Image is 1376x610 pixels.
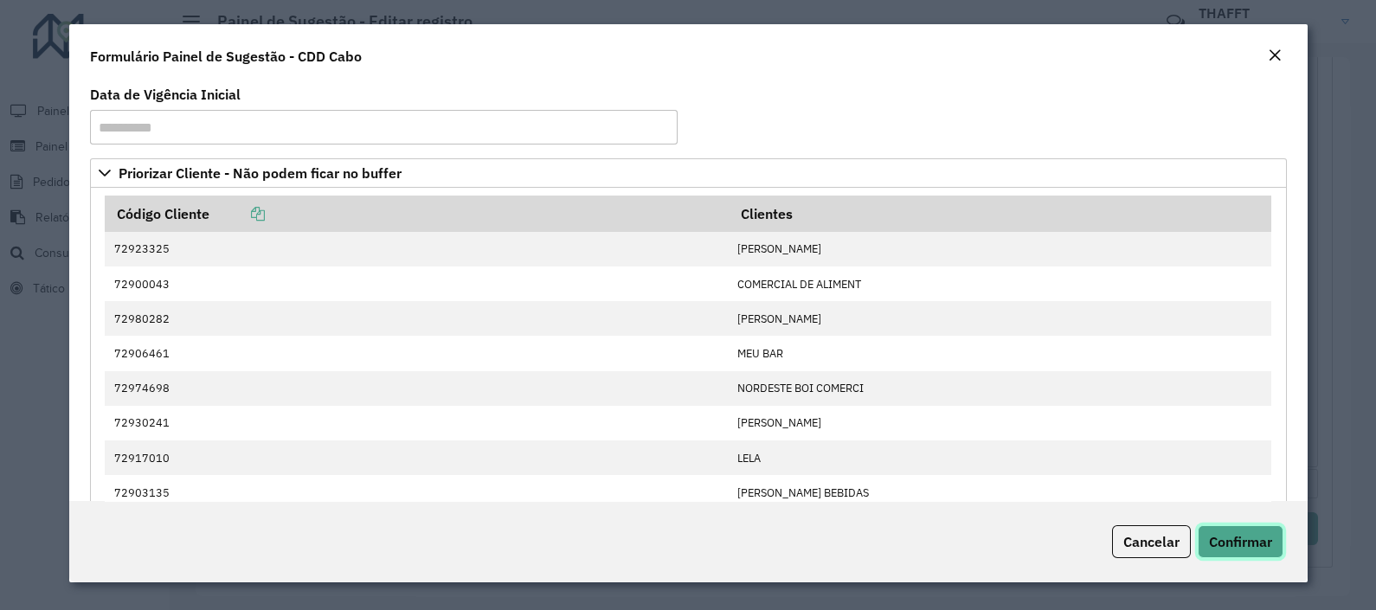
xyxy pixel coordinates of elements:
td: NORDESTE BOI COMERCI [729,371,1271,406]
td: MEU BAR [729,336,1271,370]
td: [PERSON_NAME] [729,232,1271,266]
span: Cancelar [1123,533,1180,550]
button: Cancelar [1112,525,1191,558]
td: 72900043 [105,266,729,301]
td: [PERSON_NAME] BEBIDAS [729,475,1271,510]
button: Confirmar [1198,525,1283,558]
td: 72923325 [105,232,729,266]
a: Priorizar Cliente - Não podem ficar no buffer [90,158,1287,188]
td: 72980282 [105,301,729,336]
em: Fechar [1268,48,1282,62]
td: 72917010 [105,440,729,475]
td: LELA [729,440,1271,475]
td: 72906461 [105,336,729,370]
label: Data de Vigência Inicial [90,84,241,105]
td: 72903135 [105,475,729,510]
td: [PERSON_NAME] [729,301,1271,336]
td: 72930241 [105,406,729,440]
span: Confirmar [1209,533,1272,550]
button: Close [1263,45,1287,67]
a: Copiar [209,205,265,222]
h4: Formulário Painel de Sugestão - CDD Cabo [90,46,362,67]
th: Clientes [729,196,1271,232]
td: COMERCIAL DE ALIMENT [729,266,1271,301]
td: 72974698 [105,371,729,406]
td: [PERSON_NAME] [729,406,1271,440]
span: Priorizar Cliente - Não podem ficar no buffer [119,166,402,180]
th: Código Cliente [105,196,729,232]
